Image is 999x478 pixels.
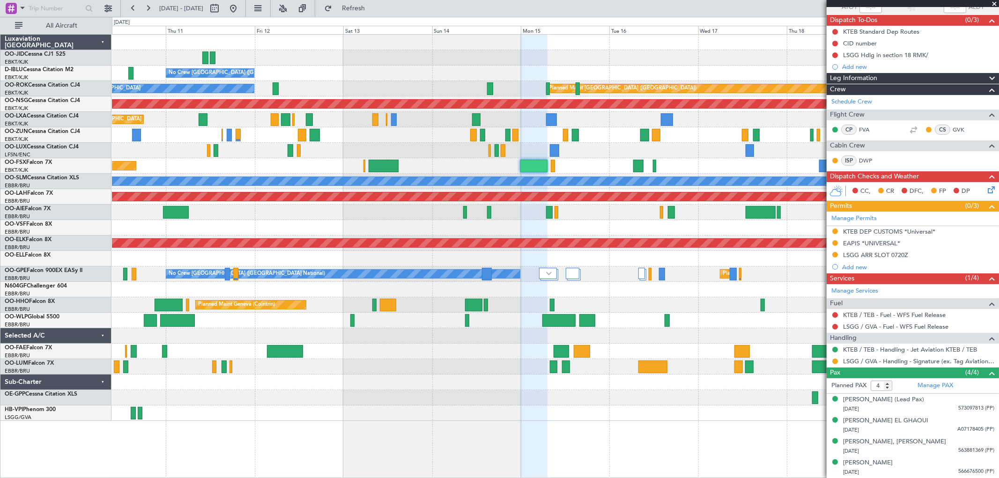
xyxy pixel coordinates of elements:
[830,273,854,284] span: Services
[5,321,30,328] a: EBBR/BRU
[5,98,28,103] span: OO-NSG
[953,125,974,134] a: GVK
[843,228,935,235] div: KTEB DEP CUSTOMS *Universal*
[5,368,30,375] a: EBBR/BRU
[5,151,30,158] a: LFSN/ENC
[841,125,857,135] div: CP
[5,182,30,189] a: EBBR/BRU
[5,167,28,174] a: EBKT/KJK
[5,113,79,119] a: OO-LXACessna Citation CJ4
[843,458,893,468] div: [PERSON_NAME]
[343,26,432,34] div: Sat 13
[169,267,326,281] div: No Crew [GEOGRAPHIC_DATA] ([GEOGRAPHIC_DATA] National)
[5,105,28,112] a: EBKT/KJK
[5,144,27,150] span: OO-LUX
[831,214,877,223] a: Manage Permits
[5,391,25,397] span: OE-GPP
[10,18,102,33] button: All Aircraft
[5,221,26,227] span: OO-VSF
[842,263,994,271] div: Add new
[29,1,82,15] input: Trip Number
[5,275,30,282] a: EBBR/BRU
[5,136,28,143] a: EBKT/KJK
[962,187,970,196] span: DP
[910,187,924,196] span: DFC,
[5,198,30,205] a: EBBR/BRU
[521,26,609,34] div: Mon 15
[77,26,166,34] div: Wed 10
[843,437,946,447] div: [PERSON_NAME], [PERSON_NAME]
[5,345,26,351] span: OO-FAE
[159,4,203,13] span: [DATE] - [DATE]
[5,391,77,397] a: OE-GPPCessna Citation XLS
[843,311,946,319] a: KTEB / TEB - Fuel - WFS Fuel Release
[5,113,27,119] span: OO-LXA
[830,298,843,309] span: Fuel
[965,15,979,25] span: (0/3)
[831,287,878,296] a: Manage Services
[830,15,877,26] span: Dispatch To-Dos
[958,468,994,476] span: 566676500 (PP)
[5,82,80,88] a: OO-ROKCessna Citation CJ4
[5,160,26,165] span: OO-FSX
[549,81,696,96] div: Planned Maint [GEOGRAPHIC_DATA] ([GEOGRAPHIC_DATA])
[5,314,59,320] a: OO-WLPGlobal 5500
[5,67,74,73] a: D-IBLUCessna Citation M2
[5,120,28,127] a: EBKT/KJK
[843,239,900,247] div: EAPIS *UNIVERSAL*
[843,448,859,455] span: [DATE]
[859,156,880,165] a: DWP
[52,112,222,126] div: Planned Maint [GEOGRAPHIC_DATA] ([GEOGRAPHIC_DATA] National)
[5,314,28,320] span: OO-WLP
[5,144,79,150] a: OO-LUXCessna Citation CJ4
[320,1,376,16] button: Refresh
[843,346,977,353] a: KTEB / TEB - Handling - Jet Aviation KTEB / TEB
[5,213,30,220] a: EBBR/BRU
[114,19,130,27] div: [DATE]
[842,3,857,12] span: ATOT
[5,89,28,96] a: EBKT/KJK
[5,352,30,359] a: EBBR/BRU
[198,298,275,312] div: Planned Maint Geneva (Cointrin)
[843,357,994,365] a: LSGG / GVA - Handling - Signature (ex. Tag Aviation) LSGG / GVA
[843,39,877,47] div: CID number
[334,5,373,12] span: Refresh
[5,59,28,66] a: EBKT/KJK
[5,51,24,57] span: OO-JID
[5,244,30,251] a: EBBR/BRU
[5,191,53,196] a: OO-LAHFalcon 7X
[5,268,27,273] span: OO-GPE
[843,416,928,426] div: [PERSON_NAME] EL GHAOUI
[969,3,984,12] span: ALDT
[965,273,979,283] span: (1/4)
[5,290,30,297] a: EBBR/BRU
[843,28,919,36] div: KTEB Standard Dep Routes
[859,2,882,13] input: --:--
[5,414,31,421] a: LSGG/GVA
[723,267,892,281] div: Planned Maint [GEOGRAPHIC_DATA] ([GEOGRAPHIC_DATA] National)
[432,26,521,34] div: Sun 14
[5,283,27,289] span: N604GF
[957,426,994,434] span: A07178405 (PP)
[5,206,51,212] a: OO-AIEFalcon 7X
[939,187,946,196] span: FP
[5,51,66,57] a: OO-JIDCessna CJ1 525
[5,252,25,258] span: OO-ELL
[5,221,52,227] a: OO-VSFFalcon 8X
[830,368,840,378] span: Pax
[5,345,52,351] a: OO-FAEFalcon 7X
[842,63,994,71] div: Add new
[830,84,846,95] span: Crew
[843,469,859,476] span: [DATE]
[5,360,28,366] span: OO-LUM
[5,206,25,212] span: OO-AIE
[255,26,343,34] div: Fri 12
[609,26,698,34] div: Tue 16
[5,360,54,366] a: OO-LUMFalcon 7X
[830,73,877,84] span: Leg Information
[5,283,67,289] a: N604GFChallenger 604
[886,187,894,196] span: CR
[5,67,23,73] span: D-IBLU
[965,201,979,211] span: (0/3)
[831,97,872,107] a: Schedule Crew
